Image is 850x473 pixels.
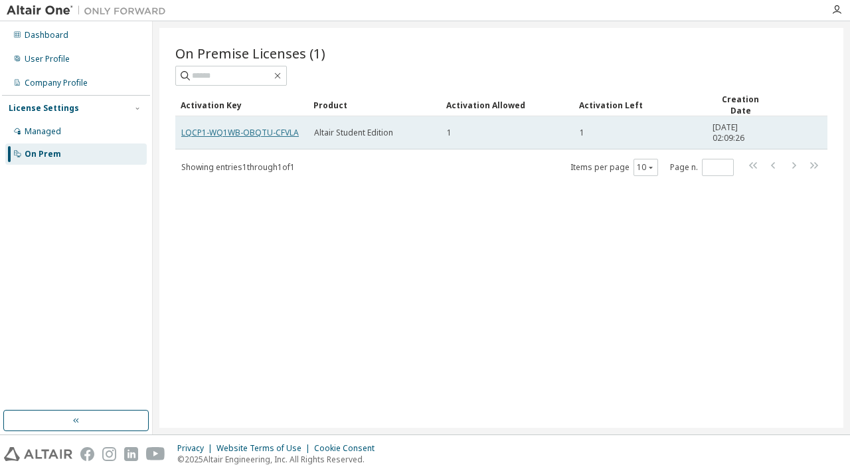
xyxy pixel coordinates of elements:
span: Altair Student Edition [314,128,393,138]
div: Activation Key [181,94,303,116]
a: LQCP1-WQ1WB-OBQTU-CFVLA [181,127,299,138]
span: 1 [447,128,452,138]
span: Showing entries 1 through 1 of 1 [181,161,295,173]
div: Activation Allowed [446,94,568,116]
span: On Premise Licenses (1) [175,44,325,62]
img: facebook.svg [80,447,94,461]
div: User Profile [25,54,70,64]
div: Website Terms of Use [216,443,314,454]
div: On Prem [25,149,61,159]
p: © 2025 Altair Engineering, Inc. All Rights Reserved. [177,454,382,465]
button: 10 [637,162,655,173]
div: Creation Date [712,94,769,116]
div: Managed [25,126,61,137]
span: Items per page [570,159,658,176]
div: Activation Left [579,94,701,116]
div: Dashboard [25,30,68,41]
img: instagram.svg [102,447,116,461]
img: altair_logo.svg [4,447,72,461]
span: 1 [580,128,584,138]
span: Page n. [670,159,734,176]
div: Company Profile [25,78,88,88]
div: Cookie Consent [314,443,382,454]
img: linkedin.svg [124,447,138,461]
span: [DATE] 02:09:26 [713,122,768,143]
div: Product [313,94,436,116]
div: License Settings [9,103,79,114]
img: Altair One [7,4,173,17]
img: youtube.svg [146,447,165,461]
div: Privacy [177,443,216,454]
